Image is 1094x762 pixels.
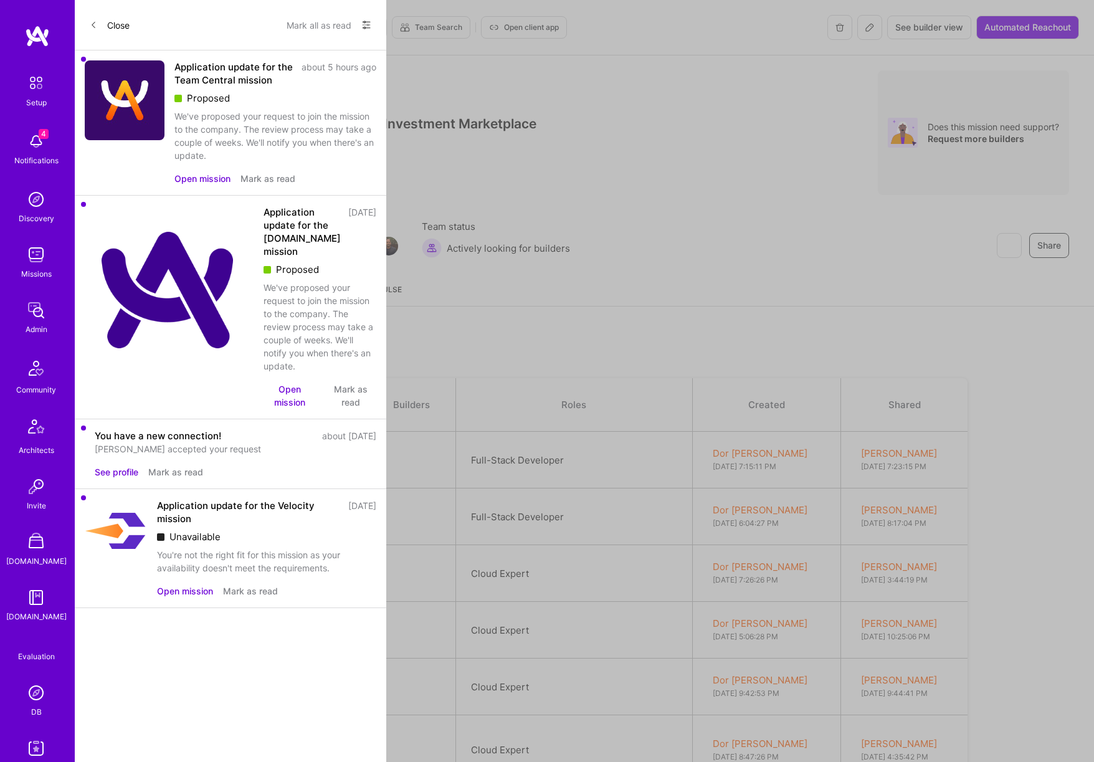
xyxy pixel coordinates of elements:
img: setup [23,70,49,96]
div: Admin [26,323,47,336]
div: DB [31,705,42,718]
button: Mark as read [325,383,376,409]
img: guide book [24,585,49,610]
img: Community [21,353,51,383]
div: about [DATE] [322,429,376,442]
button: Mark as read [148,465,203,479]
div: [DATE] [348,206,376,258]
div: Community [16,383,56,396]
img: logo [25,25,50,47]
button: Open mission [264,383,315,409]
img: admin teamwork [24,298,49,323]
img: teamwork [24,242,49,267]
div: Setup [26,96,47,109]
img: A Store [24,530,49,555]
span: 4 [39,129,49,139]
div: Discovery [19,212,54,225]
div: Application update for the Team Central mission [174,60,294,87]
div: You have a new connection! [95,429,221,442]
div: You're not the right fit for this mission as your availability doesn't meet the requirements. [157,548,376,574]
button: Mark as read [223,584,278,598]
div: We've proposed your request to join the mission to the company. The review process may take a cou... [264,281,376,373]
button: Mark as read [240,172,295,185]
div: Application update for the Velocity mission [157,499,341,525]
div: We've proposed your request to join the mission to the company. The review process may take a cou... [174,110,376,162]
div: Proposed [174,92,376,105]
div: Proposed [264,263,376,276]
div: [DOMAIN_NAME] [6,555,67,568]
img: Skill Targeter [24,736,49,761]
div: Evaluation [18,650,55,663]
img: Invite [24,474,49,499]
div: [DATE] [348,499,376,525]
img: discovery [24,187,49,212]
div: Architects [19,444,54,457]
img: bell [24,129,49,154]
img: Company Logo [85,206,254,374]
button: Close [90,15,130,35]
div: Invite [27,499,46,512]
img: Company Logo [85,499,147,561]
div: about 5 hours ago [302,60,376,87]
div: Application update for the [DOMAIN_NAME] mission [264,206,341,258]
i: icon SelectionTeam [32,641,41,650]
div: [PERSON_NAME] accepted your request [95,442,376,455]
div: Notifications [14,154,59,167]
img: Admin Search [24,680,49,705]
button: Mark all as read [287,15,351,35]
div: Missions [21,267,52,280]
div: Unavailable [157,530,376,543]
div: [DOMAIN_NAME] [6,610,67,623]
button: Open mission [157,584,213,598]
img: Architects [21,414,51,444]
button: See profile [95,465,138,479]
img: Company Logo [85,60,164,140]
button: Open mission [174,172,231,185]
